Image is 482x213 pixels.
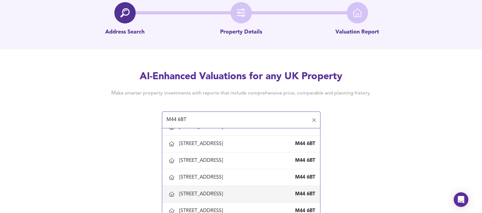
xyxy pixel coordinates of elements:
[454,192,468,207] div: Open Intercom Messenger
[165,114,309,126] input: Enter a postcode to start...
[179,174,225,181] div: [STREET_ADDRESS]
[291,157,315,164] div: M44 6BT
[335,28,379,36] p: Valuation Report
[105,28,145,36] p: Address Search
[291,191,315,197] div: M44 6BT
[291,140,315,147] div: M44 6BT
[220,28,262,36] p: Property Details
[353,8,362,17] img: home-icon
[179,140,225,147] div: [STREET_ADDRESS]
[179,191,225,197] div: [STREET_ADDRESS]
[310,116,318,124] button: Clear
[102,70,380,83] h2: AI-Enhanced Valuations for any UK Property
[102,90,380,97] h4: Make smarter property investments with reports that include comprehensive price, comparable and p...
[291,174,315,181] div: M44 6BT
[179,157,225,164] div: [STREET_ADDRESS]
[237,8,246,17] img: filter-icon
[120,8,130,17] img: search-icon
